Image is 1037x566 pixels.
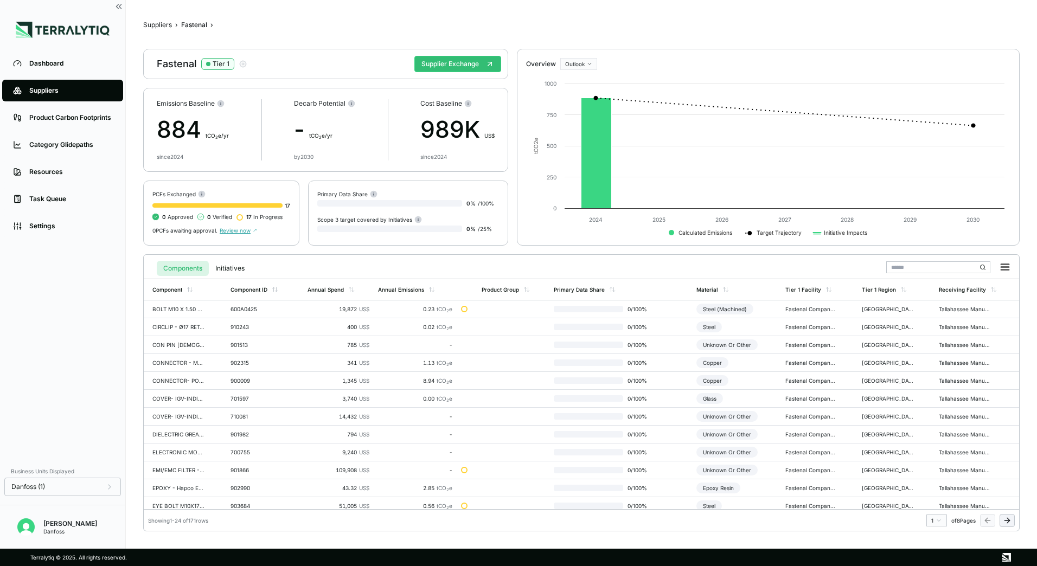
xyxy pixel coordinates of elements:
[623,324,658,330] span: 0 / 100 %
[696,500,722,511] div: Steel
[785,306,837,312] div: Fastenal Company - [GEOGRAPHIC_DATA]
[560,58,597,70] button: Outlook
[308,503,369,509] div: 51,005
[378,359,452,366] div: 1.13
[841,216,854,223] text: 2028
[157,112,229,147] div: 884
[437,359,452,366] span: tCO e
[152,227,217,234] span: 0 PCFs awaiting approval.
[152,359,204,366] div: CONNECTOR - MOLEX 39-01-3049
[446,380,449,385] sub: 2
[378,413,452,420] div: -
[696,321,722,332] div: Steel
[152,395,204,402] div: COVER- IGV-INDICATOR
[785,359,837,366] div: Fastenal Company - [GEOGRAPHIC_DATA]
[484,132,495,139] span: US$
[359,431,369,438] span: US$
[862,503,914,509] div: [GEOGRAPHIC_DATA]
[862,377,914,384] div: [GEOGRAPHIC_DATA]
[862,286,896,293] div: Tier 1 Region
[939,485,991,491] div: Tallahassee Manufacturing
[378,306,452,312] div: 0.23
[652,216,665,223] text: 2025
[939,377,991,384] div: Tallahassee Manufacturing
[446,505,449,510] sub: 2
[157,99,229,108] div: Emissions Baseline
[152,286,182,293] div: Component
[862,395,914,402] div: [GEOGRAPHIC_DATA]
[378,485,452,491] div: 2.85
[482,286,519,293] div: Product Group
[553,205,556,211] text: 0
[696,357,728,368] div: Copper
[231,342,283,348] div: 901513
[359,342,369,348] span: US$
[359,306,369,312] span: US$
[696,429,758,440] div: Unknown Or Other
[623,467,658,473] span: 0 / 100 %
[175,21,178,29] span: ›
[862,467,914,473] div: [GEOGRAPHIC_DATA]
[623,413,658,420] span: 0 / 100 %
[785,503,837,509] div: Fastenal Company - [GEOGRAPHIC_DATA]
[231,359,283,366] div: 902315
[152,449,204,455] div: ELECTRONIC MODULE HARDWARE STICKER - EXP
[446,326,449,331] sub: 2
[308,431,369,438] div: 794
[785,395,837,402] div: Fastenal Company - [GEOGRAPHIC_DATA]
[545,80,556,87] text: 1000
[757,229,802,236] text: Target Trajectory
[785,413,837,420] div: Fastenal Company - [GEOGRAPHIC_DATA]
[359,324,369,330] span: US$
[152,431,204,438] div: DIELECTRIC GREASE
[565,61,585,67] span: Outlook
[696,411,758,422] div: Unknown Or Other
[696,339,758,350] div: Unknown Or Other
[308,324,369,330] div: 400
[939,449,991,455] div: Tallahassee Manufacturing
[231,485,283,491] div: 902990
[308,359,369,366] div: 341
[378,324,452,330] div: 0.02
[414,56,501,72] button: Supplier Exchange
[294,99,355,108] div: Decarb Potential
[446,362,449,367] sub: 2
[939,342,991,348] div: Tallahassee Manufacturing
[181,21,207,29] div: Fastenal
[378,395,452,402] div: 0.00
[862,306,914,312] div: [GEOGRAPHIC_DATA]
[785,467,837,473] div: Fastenal Company - [GEOGRAPHIC_DATA]
[437,306,452,312] span: tCO e
[319,135,322,140] sub: 2
[231,413,283,420] div: 710081
[152,467,204,473] div: EMI/EMC FILTER -322A- [PERSON_NAME] F3480T322
[533,141,539,144] tspan: 2
[308,377,369,384] div: 1,345
[308,449,369,455] div: 9,240
[437,324,452,330] span: tCO e
[420,112,495,147] div: 989K
[862,485,914,491] div: [GEOGRAPHIC_DATA]
[29,59,112,68] div: Dashboard
[162,214,193,220] span: Approved
[43,528,97,535] div: Danfoss
[231,431,283,438] div: 901982
[13,514,39,540] button: Open user button
[785,485,837,491] div: Fastenal Company - [GEOGRAPHIC_DATA]
[4,465,121,478] div: Business Units Displayed
[317,215,422,223] div: Scope 3 target covered by Initiatives
[308,485,369,491] div: 43.32
[152,503,204,509] div: EYE BOLT M10X17 - A4
[152,324,204,330] div: CIRCLIP - Ø17 RETAINING RING EXTERNAL
[231,449,283,455] div: 700755
[17,518,35,536] img: Victoria Odoma
[437,377,452,384] span: tCO e
[623,449,658,455] span: 0 / 100 %
[29,86,112,95] div: Suppliers
[939,395,991,402] div: Tallahassee Manufacturing
[308,342,369,348] div: 785
[246,214,283,220] span: In Progress
[359,359,369,366] span: US$
[966,216,980,223] text: 2030
[220,227,257,234] span: Review now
